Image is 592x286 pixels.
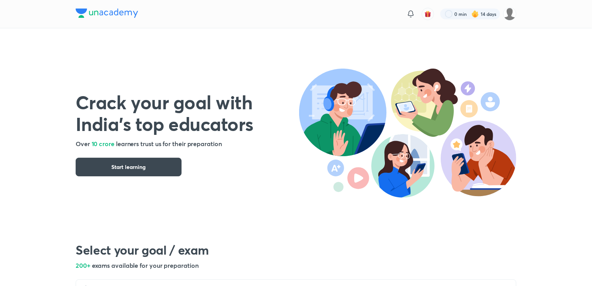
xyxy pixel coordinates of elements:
[503,7,516,21] img: saarthak
[76,9,138,20] a: Company Logo
[471,10,479,18] img: streak
[76,261,516,270] h5: 200+
[76,91,299,134] h1: Crack your goal with India’s top educators
[76,242,516,258] h2: Select your goal / exam
[112,163,146,171] span: Start learning
[299,69,516,198] img: header
[424,10,431,17] img: avatar
[92,140,114,148] span: 10 crore
[76,9,138,18] img: Company Logo
[92,261,199,269] span: exams available for your preparation
[76,158,182,176] button: Start learning
[76,139,299,148] h5: Over learners trust us for their preparation
[422,8,434,20] button: avatar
